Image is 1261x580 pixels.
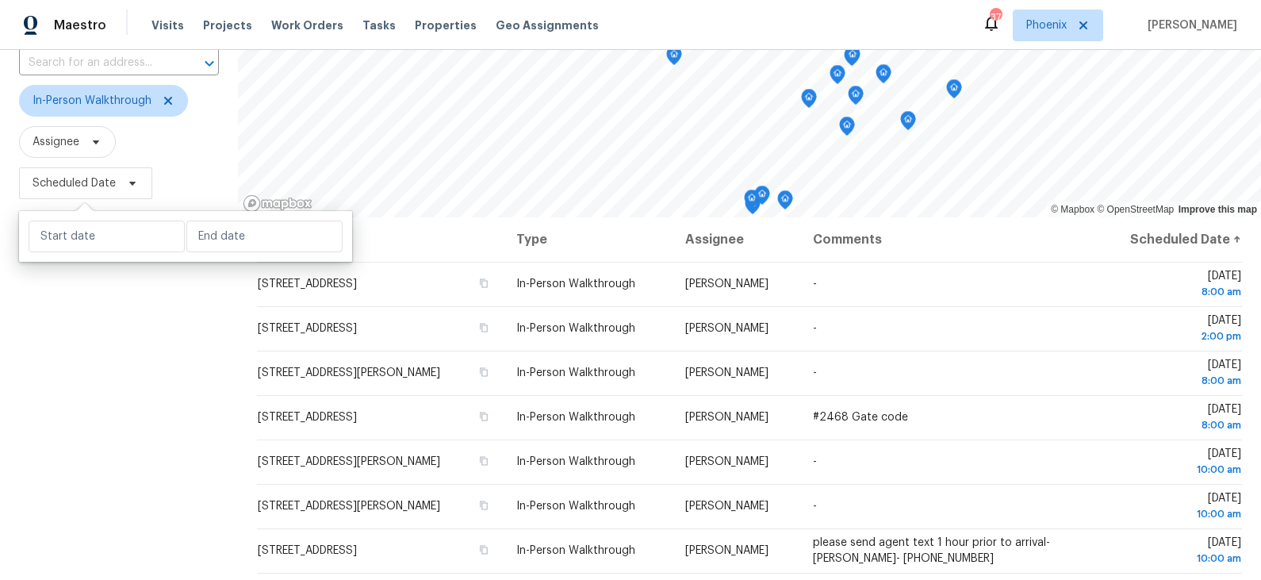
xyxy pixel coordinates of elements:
[685,367,768,378] span: [PERSON_NAME]
[1109,537,1241,567] span: [DATE]
[848,86,864,110] div: Map marker
[830,65,845,90] div: Map marker
[271,17,343,33] span: Work Orders
[477,321,491,335] button: Copy Address
[258,278,357,290] span: [STREET_ADDRESS]
[1109,373,1241,389] div: 8:00 am
[258,367,440,378] span: [STREET_ADDRESS][PERSON_NAME]
[477,365,491,379] button: Copy Address
[685,412,768,423] span: [PERSON_NAME]
[258,456,440,467] span: [STREET_ADDRESS][PERSON_NAME]
[1109,328,1241,344] div: 2:00 pm
[1109,448,1241,478] span: [DATE]
[258,545,357,556] span: [STREET_ADDRESS]
[151,17,184,33] span: Visits
[258,501,440,512] span: [STREET_ADDRESS][PERSON_NAME]
[29,221,185,252] input: Start date
[685,278,768,290] span: [PERSON_NAME]
[845,46,860,71] div: Map marker
[477,276,491,290] button: Copy Address
[1141,17,1237,33] span: [PERSON_NAME]
[876,64,891,89] div: Map marker
[666,46,682,71] div: Map marker
[1109,359,1241,389] span: [DATE]
[1026,17,1067,33] span: Phoenix
[813,278,817,290] span: -
[477,498,491,513] button: Copy Address
[754,186,770,210] div: Map marker
[844,47,860,71] div: Map marker
[685,501,768,512] span: [PERSON_NAME]
[19,51,174,75] input: Search for an address...
[516,278,635,290] span: In-Person Walkthrough
[1109,284,1241,300] div: 8:00 am
[477,454,491,468] button: Copy Address
[946,79,962,104] div: Map marker
[800,217,1096,262] th: Comments
[362,20,396,31] span: Tasks
[258,412,357,423] span: [STREET_ADDRESS]
[477,543,491,557] button: Copy Address
[33,93,151,109] span: In-Person Walkthrough
[1109,404,1241,433] span: [DATE]
[839,117,855,141] div: Map marker
[516,367,635,378] span: In-Person Walkthrough
[1109,315,1241,344] span: [DATE]
[1109,417,1241,433] div: 8:00 am
[203,17,252,33] span: Projects
[496,17,599,33] span: Geo Assignments
[777,190,793,215] div: Map marker
[801,89,817,113] div: Map marker
[900,111,916,136] div: Map marker
[186,221,343,252] input: End date
[990,10,1001,25] div: 37
[1109,551,1241,567] div: 10:00 am
[516,545,635,556] span: In-Person Walkthrough
[516,323,635,334] span: In-Person Walkthrough
[504,217,673,262] th: Type
[685,545,768,556] span: [PERSON_NAME]
[1109,493,1241,522] span: [DATE]
[813,323,817,334] span: -
[54,17,106,33] span: Maestro
[258,323,357,334] span: [STREET_ADDRESS]
[1051,204,1094,215] a: Mapbox
[415,17,477,33] span: Properties
[813,537,1050,564] span: please send agent text 1 hour prior to arrival- [PERSON_NAME]- [PHONE_NUMBER]
[685,456,768,467] span: [PERSON_NAME]
[33,134,79,150] span: Assignee
[744,190,760,214] div: Map marker
[257,217,504,262] th: Address
[477,409,491,424] button: Copy Address
[33,175,116,191] span: Scheduled Date
[1109,271,1241,300] span: [DATE]
[198,52,220,75] button: Open
[516,456,635,467] span: In-Person Walkthrough
[1097,204,1174,215] a: OpenStreetMap
[813,367,817,378] span: -
[673,217,800,262] th: Assignee
[813,456,817,467] span: -
[243,194,312,213] a: Mapbox homepage
[516,412,635,423] span: In-Person Walkthrough
[685,323,768,334] span: [PERSON_NAME]
[1109,462,1241,478] div: 10:00 am
[813,501,817,512] span: -
[813,412,908,423] span: #2468 Gate code
[1109,506,1241,522] div: 10:00 am
[516,501,635,512] span: In-Person Walkthrough
[1179,204,1257,215] a: Improve this map
[1096,217,1242,262] th: Scheduled Date ↑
